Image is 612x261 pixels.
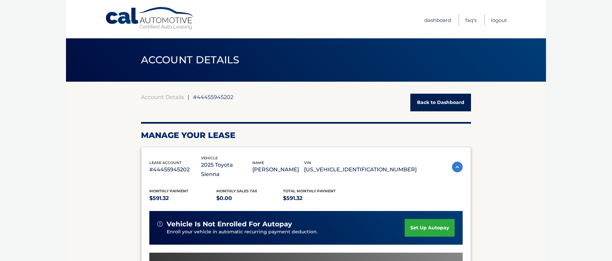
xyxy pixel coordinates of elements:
span: vin [304,160,311,165]
p: [US_VEHICLE_IDENTIFICATION_NUMBER] [304,165,417,174]
span: #44455945202 [193,94,233,100]
a: Back to Dashboard [410,94,471,111]
img: accordion-active.svg [452,162,463,172]
p: $0.00 [216,194,283,203]
p: $591.32 [149,194,216,203]
p: #44455945202 [149,165,201,174]
a: FAQ's [465,15,477,26]
a: Cal Automotive [105,7,195,30]
span: ACCOUNT DETAILS [141,54,240,66]
p: Enroll your vehicle in automatic recurring payment deduction. [167,228,405,236]
span: Total Monthly Payment [283,189,336,193]
span: lease account [149,160,182,165]
a: Dashboard [424,15,451,26]
a: Logout [491,15,507,26]
h2: Manage Your Lease [141,130,471,140]
p: $591.32 [283,194,350,203]
span: Monthly sales Tax [216,189,257,193]
span: | [188,94,189,100]
span: vehicle is not enrolled for autopay [167,220,292,228]
img: alert-white.svg [157,221,163,227]
a: set up autopay [405,219,455,237]
span: name [252,160,264,165]
p: [PERSON_NAME] [252,165,304,174]
a: Account Details [141,94,184,100]
span: Monthly Payment [149,189,188,193]
span: vehicle [201,156,218,160]
p: 2025 Toyota Sienna [201,160,253,179]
